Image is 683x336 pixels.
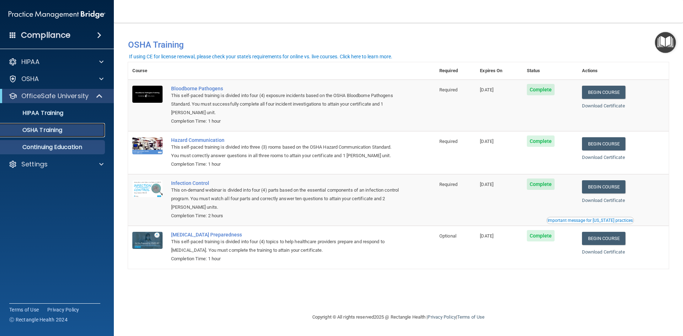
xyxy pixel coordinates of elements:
a: Download Certificate [582,103,625,108]
a: Privacy Policy [428,314,456,320]
button: Open Resource Center [655,32,676,53]
p: OfficeSafe University [21,92,89,100]
h4: OSHA Training [128,40,669,50]
img: PMB logo [9,7,105,22]
p: Settings [21,160,48,169]
div: This self-paced training is divided into three (3) rooms based on the OSHA Hazard Communication S... [171,143,399,160]
button: If using CE for license renewal, please check your state's requirements for online vs. live cours... [128,53,393,60]
div: If using CE for license renewal, please check your state's requirements for online vs. live cours... [129,54,392,59]
span: Required [439,87,457,92]
p: HIPAA [21,58,39,66]
div: Completion Time: 2 hours [171,212,399,220]
a: Privacy Policy [47,306,79,313]
a: Settings [9,160,104,169]
a: Terms of Use [9,306,39,313]
a: Begin Course [582,232,625,245]
h4: Compliance [21,30,70,40]
span: Complete [527,135,555,147]
a: OSHA [9,75,104,83]
p: HIPAA Training [5,110,63,117]
div: Copyright © All rights reserved 2025 @ Rectangle Health | | [269,306,528,329]
th: Course [128,62,167,80]
span: Complete [527,178,555,190]
th: Status [523,62,578,80]
div: Important message for [US_STATE] practices [547,218,633,223]
a: Begin Course [582,180,625,193]
a: Bloodborne Pathogens [171,86,399,91]
span: Complete [527,84,555,95]
div: This on-demand webinar is divided into four (4) parts based on the essential components of an inf... [171,186,399,212]
div: Completion Time: 1 hour [171,255,399,263]
div: This self-paced training is divided into four (4) topics to help healthcare providers prepare and... [171,238,399,255]
p: OSHA [21,75,39,83]
span: Required [439,182,457,187]
span: Required [439,139,457,144]
span: [DATE] [480,87,493,92]
a: [MEDICAL_DATA] Preparedness [171,232,399,238]
span: Ⓒ Rectangle Health 2024 [9,316,68,323]
button: Read this if you are a dental practitioner in the state of CA [546,217,634,224]
a: Begin Course [582,137,625,150]
a: Begin Course [582,86,625,99]
a: Infection Control [171,180,399,186]
span: [DATE] [480,182,493,187]
th: Expires On [476,62,522,80]
a: Download Certificate [582,249,625,255]
a: OfficeSafe University [9,92,103,100]
a: HIPAA [9,58,104,66]
p: Continuing Education [5,144,102,151]
span: [DATE] [480,233,493,239]
p: OSHA Training [5,127,62,134]
a: Terms of Use [457,314,485,320]
span: [DATE] [480,139,493,144]
th: Actions [578,62,669,80]
a: Download Certificate [582,198,625,203]
a: Hazard Communication [171,137,399,143]
div: Completion Time: 1 hour [171,117,399,126]
span: Complete [527,230,555,241]
div: Completion Time: 1 hour [171,160,399,169]
span: Optional [439,233,456,239]
th: Required [435,62,476,80]
div: This self-paced training is divided into four (4) exposure incidents based on the OSHA Bloodborne... [171,91,399,117]
a: Download Certificate [582,155,625,160]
